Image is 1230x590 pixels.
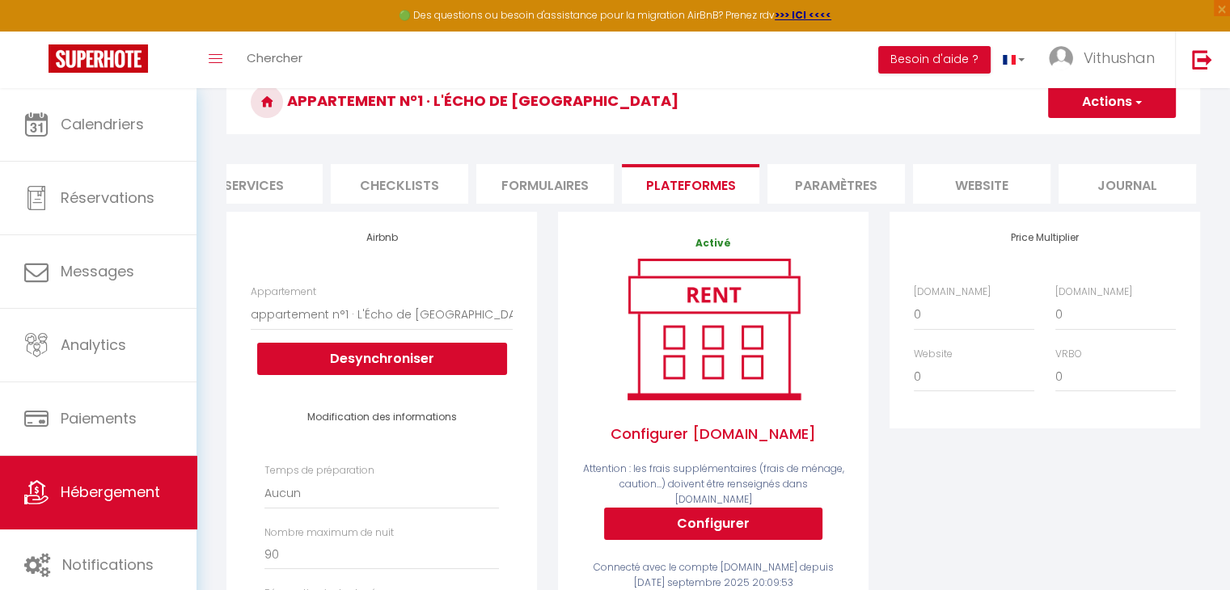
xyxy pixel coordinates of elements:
span: Messages [61,261,134,281]
span: Chercher [247,49,302,66]
img: Super Booking [49,44,148,73]
a: ... Vithushan [1037,32,1175,88]
button: Configurer [604,508,822,540]
li: website [913,164,1050,204]
label: VRBO [1055,347,1082,362]
span: Vithushan [1084,48,1155,68]
label: Appartement [251,284,316,300]
li: Plateformes [622,164,759,204]
span: Attention : les frais supplémentaires (frais de ménage, caution...) doivent être renseignés dans ... [583,461,844,506]
li: Checklists [331,164,468,204]
a: Chercher [235,32,315,88]
p: Activé [582,236,844,251]
button: Desynchroniser [257,343,507,375]
button: Actions [1048,86,1176,118]
span: Calendriers [61,114,144,134]
label: [DOMAIN_NAME] [1055,284,1132,300]
h4: Modification des informations [275,411,488,423]
span: Réservations [61,188,154,208]
label: Nombre maximum de nuit [264,525,394,541]
span: Hébergement [61,482,160,502]
img: rent.png [611,251,817,407]
span: Configurer [DOMAIN_NAME] [582,407,844,461]
li: Services [185,164,323,204]
li: Journal [1059,164,1196,204]
label: [DOMAIN_NAME] [914,284,991,300]
span: Notifications [62,554,154,575]
img: logout [1192,49,1212,70]
label: Website [914,347,953,362]
h4: Airbnb [251,232,513,243]
span: Paiements [61,408,137,428]
button: Besoin d'aide ? [878,46,991,74]
label: Temps de préparation [264,463,374,478]
h4: Price Multiplier [914,232,1176,243]
a: >>> ICI <<<< [775,8,831,22]
span: Analytics [61,335,126,355]
h3: appartement n°1 · L'Écho de [GEOGRAPHIC_DATA] [226,70,1200,134]
img: ... [1049,46,1073,70]
li: Paramètres [767,164,905,204]
li: Formulaires [476,164,614,204]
